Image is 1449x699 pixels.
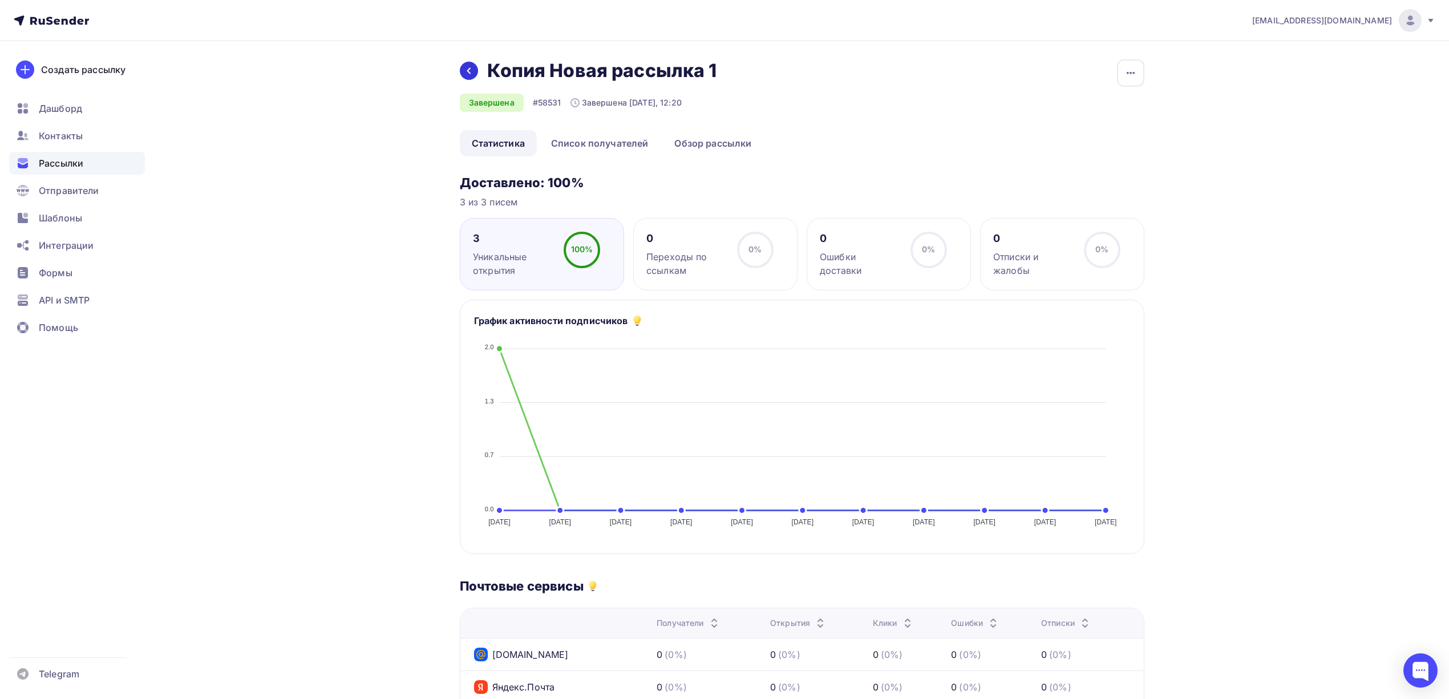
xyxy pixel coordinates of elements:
tspan: [DATE] [549,518,571,526]
div: 0 [873,680,879,694]
tspan: 0.7 [484,451,493,458]
div: Открытия [770,617,827,629]
div: (0%) [881,680,903,694]
tspan: [DATE] [731,518,753,526]
span: Интеграции [39,239,94,252]
a: Список получателей [539,130,661,156]
div: Отписки и жалобы [993,250,1074,277]
h5: График активности подписчиков [474,314,628,328]
tspan: [DATE] [913,518,935,526]
div: (0%) [665,648,687,661]
div: (0%) [959,648,981,661]
span: Помощь [39,321,78,334]
div: Отписки [1041,617,1092,629]
span: 0% [922,244,935,254]
span: [EMAIL_ADDRESS][DOMAIN_NAME] [1252,15,1392,26]
div: 0 [1041,680,1047,694]
div: Уникальные открытия [473,250,553,277]
div: Получатели [657,617,721,629]
div: 0 [657,680,662,694]
span: Формы [39,266,72,280]
div: Ошибки [951,617,1000,629]
div: #58531 [533,97,561,108]
a: Формы [9,261,145,284]
div: Завершена [460,94,524,112]
tspan: 0.0 [484,506,493,512]
div: 0 [1041,648,1047,661]
span: Дашборд [39,102,82,115]
h3: Почтовые сервисы [460,578,584,594]
div: 0 [770,648,776,661]
a: Дашборд [9,97,145,120]
a: Рассылки [9,152,145,175]
span: 100% [571,244,593,254]
tspan: 2.0 [484,344,493,350]
div: Ошибки доставки [820,250,900,277]
div: (0%) [778,648,800,661]
div: Яндекс.Почта [474,680,555,694]
span: 0% [1095,244,1108,254]
a: Контакты [9,124,145,147]
div: 0 [657,648,662,661]
div: (0%) [665,680,687,694]
div: [DOMAIN_NAME] [474,648,569,661]
tspan: [DATE] [973,518,995,526]
div: 0 [993,232,1074,245]
h3: Доставлено: 100% [460,175,1144,191]
tspan: [DATE] [791,518,813,526]
div: 0 [873,648,879,661]
div: 0 [820,232,900,245]
span: Шаблоны [39,211,82,225]
span: Telegram [39,667,79,681]
tspan: [DATE] [1034,518,1056,526]
a: Статистика [460,130,537,156]
span: API и SMTP [39,293,90,307]
a: [EMAIL_ADDRESS][DOMAIN_NAME] [1252,9,1435,32]
tspan: [DATE] [852,518,874,526]
div: (0%) [778,680,800,694]
a: Отправители [9,179,145,202]
div: 0 [646,232,727,245]
tspan: [DATE] [1094,518,1116,526]
div: Клики [873,617,914,629]
tspan: [DATE] [609,518,632,526]
div: 3 из 3 писем [460,195,1144,209]
span: Отправители [39,184,99,197]
div: (0%) [881,648,903,661]
span: Рассылки [39,156,83,170]
div: (0%) [1049,648,1071,661]
h2: Копия Новая рассылка 1 [487,59,717,82]
div: (0%) [1049,680,1071,694]
div: 0 [951,648,957,661]
div: 3 [473,232,553,245]
div: (0%) [959,680,981,694]
tspan: [DATE] [670,518,692,526]
tspan: 1.3 [484,398,493,405]
div: Переходы по ссылкам [646,250,727,277]
a: Шаблоны [9,207,145,229]
div: Создать рассылку [41,63,126,76]
div: 0 [951,680,957,694]
div: Завершена [DATE], 12:20 [570,97,682,108]
span: 0% [748,244,762,254]
span: Контакты [39,129,83,143]
a: Обзор рассылки [662,130,763,156]
div: 0 [770,680,776,694]
tspan: [DATE] [488,518,511,526]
